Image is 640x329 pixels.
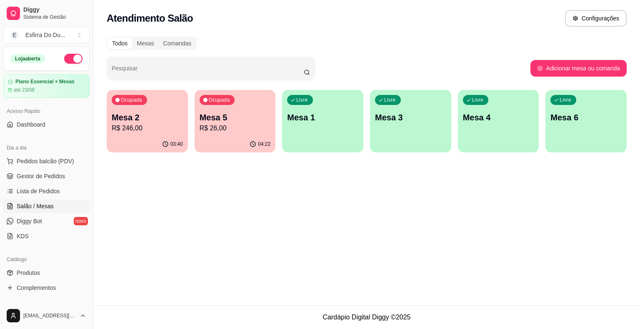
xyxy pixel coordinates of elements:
a: DiggySistema de Gestão [3,3,90,23]
input: Pesquisar [112,67,304,76]
p: Livre [472,97,484,103]
span: Salão / Mesas [17,202,54,210]
button: Configurações [565,10,627,27]
span: Gestor de Pedidos [17,172,65,180]
span: Lista de Pedidos [17,187,60,195]
div: Loja aberta [10,54,45,63]
button: [EMAIL_ADDRESS][DOMAIN_NAME] [3,306,90,326]
div: Dia a dia [3,141,90,155]
p: R$ 26,00 [200,123,271,133]
p: Mesa 1 [287,112,358,123]
p: Mesa 6 [550,112,622,123]
a: Complementos [3,281,90,294]
h2: Atendimento Salão [107,12,193,25]
span: E [10,31,19,39]
footer: Cardápio Digital Diggy © 2025 [93,305,640,329]
a: Produtos [3,266,90,279]
p: Mesa 4 [463,112,534,123]
div: Esfirra Do Du ... [25,31,65,39]
p: Mesa 5 [200,112,271,123]
span: Sistema de Gestão [23,14,86,20]
article: Plano Essencial + Mesas [15,79,75,85]
p: R$ 246,00 [112,123,183,133]
div: Todos [107,37,132,49]
button: OcupadaMesa 2R$ 246,0003:40 [107,90,188,152]
p: 04:22 [258,141,270,147]
button: Pedidos balcão (PDV) [3,155,90,168]
div: Mesas [132,37,158,49]
a: Dashboard [3,118,90,131]
span: KDS [17,232,29,240]
span: Pedidos balcão (PDV) [17,157,74,165]
p: Mesa 2 [112,112,183,123]
span: Diggy Bot [17,217,42,225]
article: até 23/08 [14,87,35,93]
span: Dashboard [17,120,45,129]
span: Complementos [17,284,56,292]
button: LivreMesa 1 [282,90,363,152]
button: OcupadaMesa 5R$ 26,0004:22 [195,90,276,152]
a: Salão / Mesas [3,199,90,213]
p: 03:40 [170,141,183,147]
p: Mesa 3 [375,112,446,123]
button: Select a team [3,27,90,43]
div: Comandas [159,37,196,49]
a: Plano Essencial + Mesasaté 23/08 [3,74,90,98]
button: Alterar Status [64,54,82,64]
span: Diggy [23,6,86,14]
p: Ocupada [121,97,142,103]
p: Livre [384,97,396,103]
button: LivreMesa 6 [545,90,627,152]
div: Acesso Rápido [3,105,90,118]
p: Livre [296,97,308,103]
button: LivreMesa 3 [370,90,451,152]
button: LivreMesa 4 [458,90,539,152]
p: Livre [560,97,571,103]
a: KDS [3,229,90,243]
button: Adicionar mesa ou comanda [530,60,627,77]
span: [EMAIL_ADDRESS][DOMAIN_NAME] [23,312,76,319]
a: Lista de Pedidos [3,184,90,198]
span: Produtos [17,269,40,277]
a: Gestor de Pedidos [3,169,90,183]
div: Catálogo [3,253,90,266]
a: Diggy Botnovo [3,214,90,228]
p: Ocupada [209,97,230,103]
